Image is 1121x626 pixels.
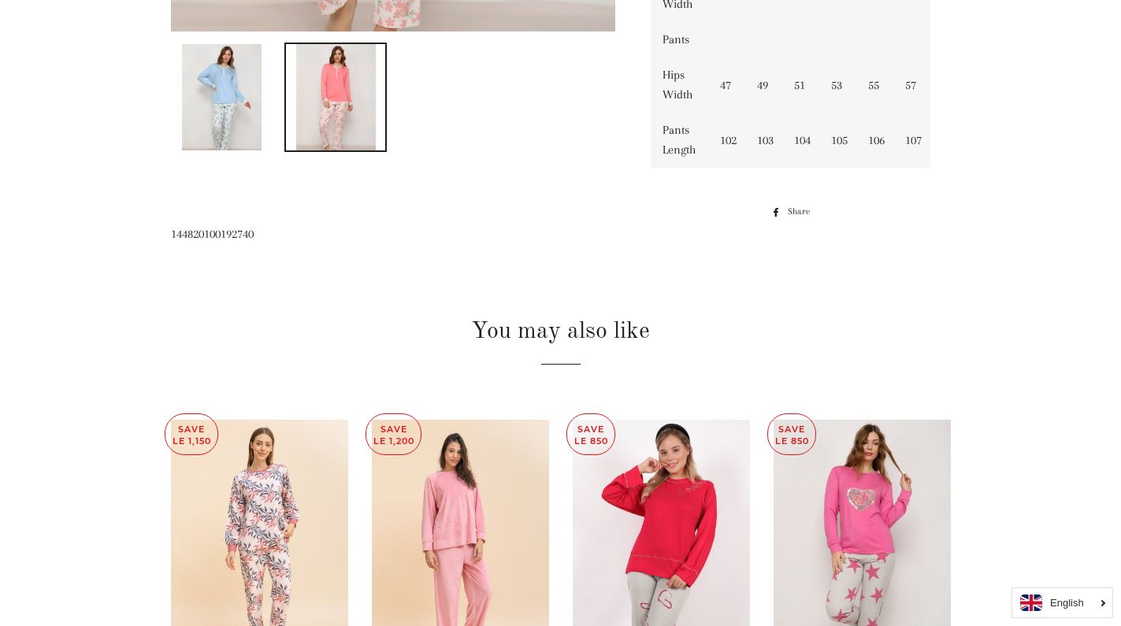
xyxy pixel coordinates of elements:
[1050,598,1084,608] i: English
[745,57,782,113] td: 49
[782,57,819,113] td: 51
[856,113,893,168] td: 106
[651,113,708,168] td: Pants Length
[782,113,819,168] td: 104
[182,44,262,150] img: Load image into Gallery viewer, Long Sleeve Plain Floral Pj
[768,414,815,454] p: Save LE 850
[856,57,893,113] td: 55
[1020,595,1104,611] a: English
[893,57,930,113] td: 57
[296,44,376,150] img: Load image into Gallery viewer, Long Sleeve Plain Floral Pj
[893,113,930,168] td: 107
[819,57,856,113] td: 53
[165,414,217,454] p: Save LE 1,150
[651,22,708,57] td: Pants
[171,227,254,241] span: 144820100192740
[745,113,782,168] td: 103
[171,315,951,348] h2: You may also like
[708,57,745,113] td: 47
[567,414,614,454] p: Save LE 850
[366,414,421,454] p: Save LE 1,200
[708,113,745,168] td: 102
[651,57,708,113] td: Hips Width
[788,203,818,220] span: Share
[819,113,856,168] td: 105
